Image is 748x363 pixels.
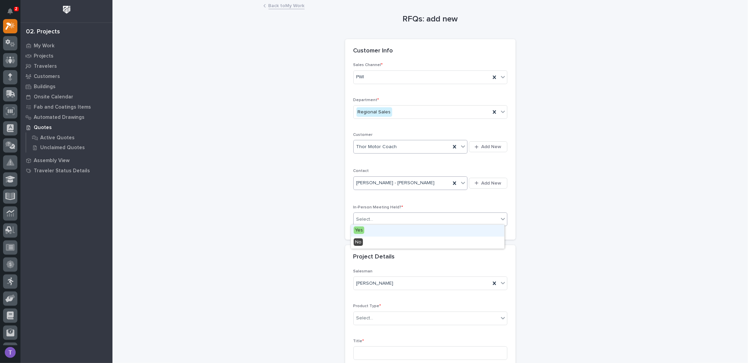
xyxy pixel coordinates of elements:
p: Automated Drawings [34,114,85,121]
p: Quotes [34,125,52,131]
button: users-avatar [3,345,17,360]
p: Fab and Coatings Items [34,104,91,110]
span: [PERSON_NAME] [356,280,394,287]
a: Travelers [20,61,112,71]
a: Active Quotes [26,133,112,142]
a: My Work [20,41,112,51]
p: Active Quotes [40,135,75,141]
div: Select... [356,216,373,223]
div: Notifications2 [9,8,17,19]
p: My Work [34,43,55,49]
span: Salesman [353,269,373,273]
a: Automated Drawings [20,112,112,122]
p: Traveler Status Details [34,168,90,174]
span: [PERSON_NAME] - [PERSON_NAME] [356,179,435,187]
span: Title [353,339,364,343]
a: Traveler Status Details [20,165,112,176]
span: No [354,238,363,246]
img: Workspace Logo [60,3,73,16]
p: Projects [34,53,54,59]
span: Thor Motor Coach [356,143,397,151]
p: Unclaimed Quotes [40,145,85,151]
a: Projects [20,51,112,61]
h2: Customer Info [353,47,393,55]
span: Customer [353,133,373,137]
p: Onsite Calendar [34,94,73,100]
a: Assembly View [20,155,112,165]
span: Product Type [353,304,381,308]
span: Department [353,98,379,102]
a: Onsite Calendar [20,92,112,102]
button: Add New [469,178,507,189]
a: Back toMy Work [269,1,305,9]
a: Customers [20,71,112,81]
span: Yes [354,226,364,234]
p: Buildings [34,84,56,90]
div: Regional Sales [356,107,392,117]
a: Fab and Coatings Items [20,102,112,112]
a: Unclaimed Quotes [26,143,112,152]
button: Notifications [3,4,17,18]
span: Contact [353,169,369,173]
span: In-Person Meeting Held? [353,205,403,209]
div: Select... [356,315,373,322]
h1: RFQs: add new [345,14,516,24]
span: PWI [356,74,364,81]
p: Assembly View [34,158,70,164]
p: 2 [15,6,17,11]
span: Sales Channel [353,63,383,67]
span: Add New [482,180,502,186]
button: Add New [469,141,507,152]
div: 02. Projects [26,28,60,36]
div: Yes [351,225,504,237]
a: Buildings [20,81,112,92]
a: Quotes [20,122,112,132]
div: No [351,237,504,249]
span: Add New [482,144,502,150]
p: Customers [34,74,60,80]
h2: Project Details [353,253,395,261]
p: Travelers [34,63,57,69]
